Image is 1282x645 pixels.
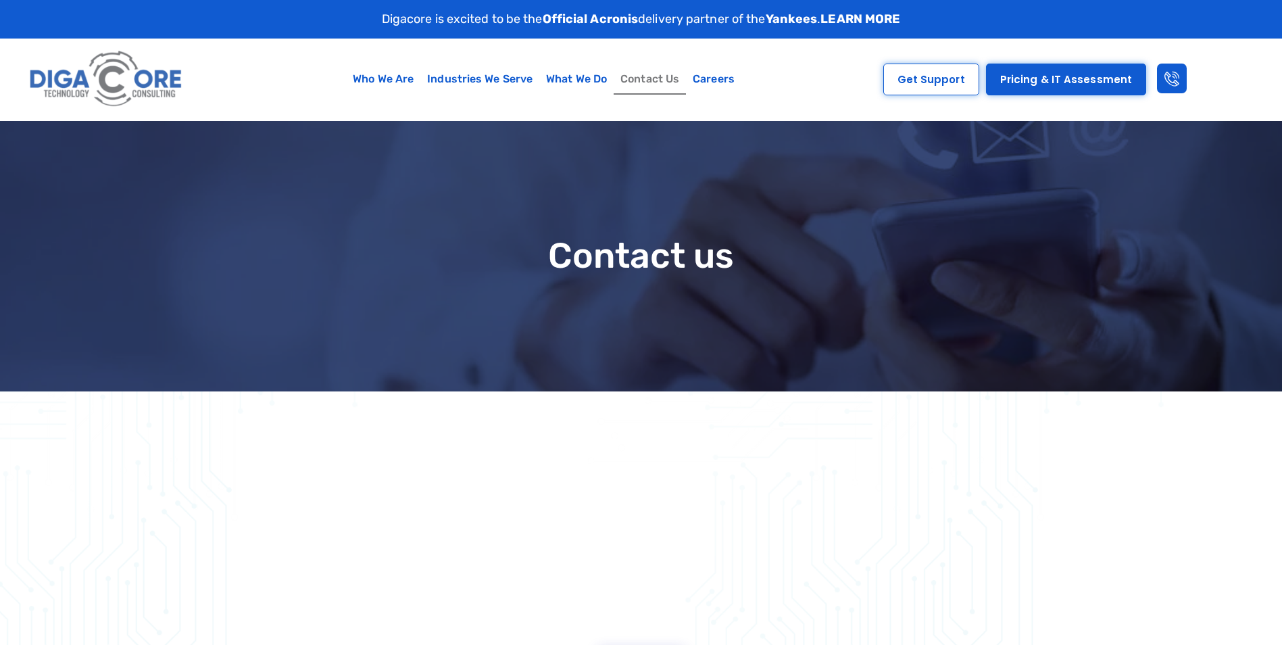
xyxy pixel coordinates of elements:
[209,237,1074,275] h1: Contact us
[614,64,686,95] a: Contact Us
[543,11,639,26] strong: Official Acronis
[539,64,614,95] a: What We Do
[420,64,539,95] a: Industries We Serve
[986,64,1146,95] a: Pricing & IT Assessment
[820,11,900,26] a: LEARN MORE
[346,64,420,95] a: Who We Are
[1000,74,1132,85] span: Pricing & IT Assessment
[252,64,835,95] nav: Menu
[897,74,965,85] span: Get Support
[686,64,741,95] a: Careers
[766,11,818,26] strong: Yankees
[883,64,979,95] a: Get Support
[26,45,187,114] img: Digacore logo 1
[382,10,901,28] p: Digacore is excited to be the delivery partner of the .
